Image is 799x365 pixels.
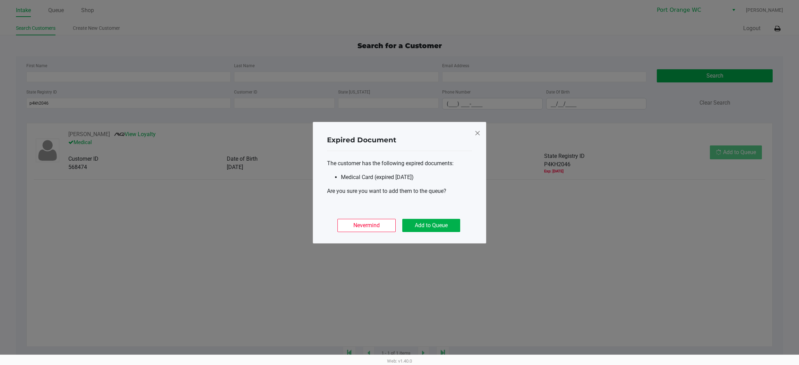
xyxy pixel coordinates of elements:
h4: Expired Document [327,135,396,145]
button: Add to Queue [402,219,460,232]
span: Web: v1.40.0 [387,358,412,364]
p: The customer has the following expired documents: [327,159,472,168]
li: Medical Card (expired [DATE]) [341,173,472,181]
p: Are you sure you want to add them to the queue? [327,187,472,195]
button: Nevermind [337,219,395,232]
